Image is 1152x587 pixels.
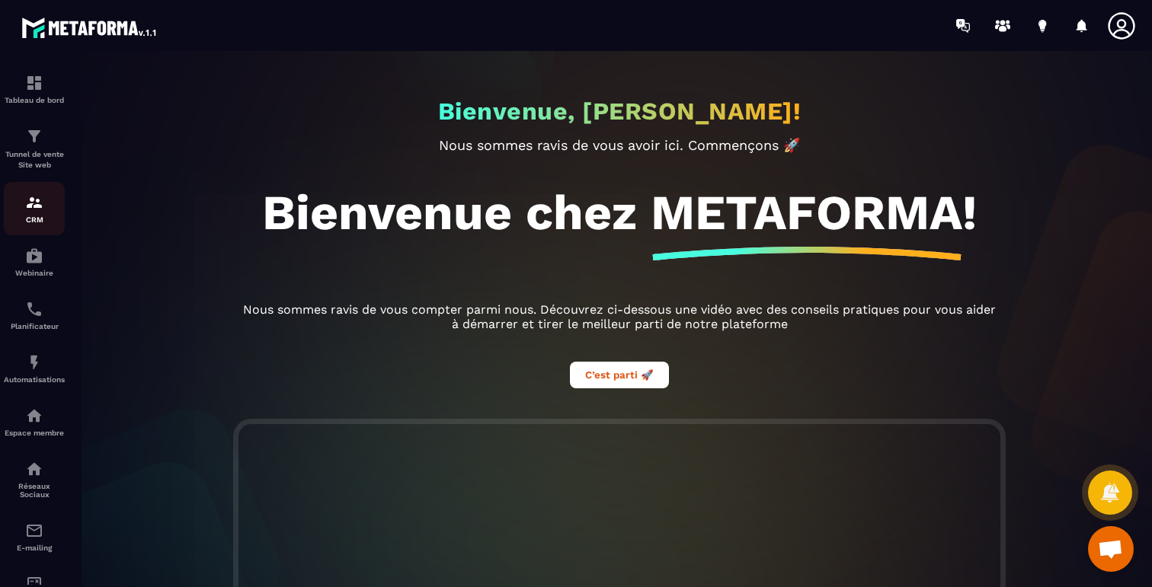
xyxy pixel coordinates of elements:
[4,395,65,448] a: automationsautomationsEspace membre
[25,127,43,145] img: formation
[4,269,65,277] p: Webinaire
[238,302,1000,331] p: Nous sommes ravis de vous compter parmi nous. Découvrez ci-dessous une vidéo avec des conseils pr...
[4,510,65,563] a: emailemailE-mailing
[4,215,65,224] p: CRM
[262,183,977,241] h1: Bienvenue chez METAFORMA!
[4,429,65,437] p: Espace membre
[21,14,158,41] img: logo
[4,182,65,235] a: formationformationCRM
[25,460,43,478] img: social-network
[4,448,65,510] a: social-networksocial-networkRéseaux Sociaux
[25,193,43,212] img: formation
[25,300,43,318] img: scheduler
[25,247,43,265] img: automations
[4,375,65,384] p: Automatisations
[25,407,43,425] img: automations
[4,322,65,330] p: Planificateur
[4,149,65,171] p: Tunnel de vente Site web
[25,353,43,372] img: automations
[25,522,43,540] img: email
[1088,526,1134,572] div: Ouvrir le chat
[4,235,65,289] a: automationsautomationsWebinaire
[438,97,802,126] h2: Bienvenue, [PERSON_NAME]!
[238,137,1000,153] p: Nous sommes ravis de vous avoir ici. Commençons 🚀
[4,342,65,395] a: automationsautomationsAutomatisations
[570,367,669,381] a: C’est parti 🚀
[4,62,65,116] a: formationformationTableau de bord
[4,544,65,552] p: E-mailing
[25,74,43,92] img: formation
[570,362,669,388] button: C’est parti 🚀
[4,96,65,104] p: Tableau de bord
[4,289,65,342] a: schedulerschedulerPlanificateur
[4,482,65,499] p: Réseaux Sociaux
[4,116,65,182] a: formationformationTunnel de vente Site web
